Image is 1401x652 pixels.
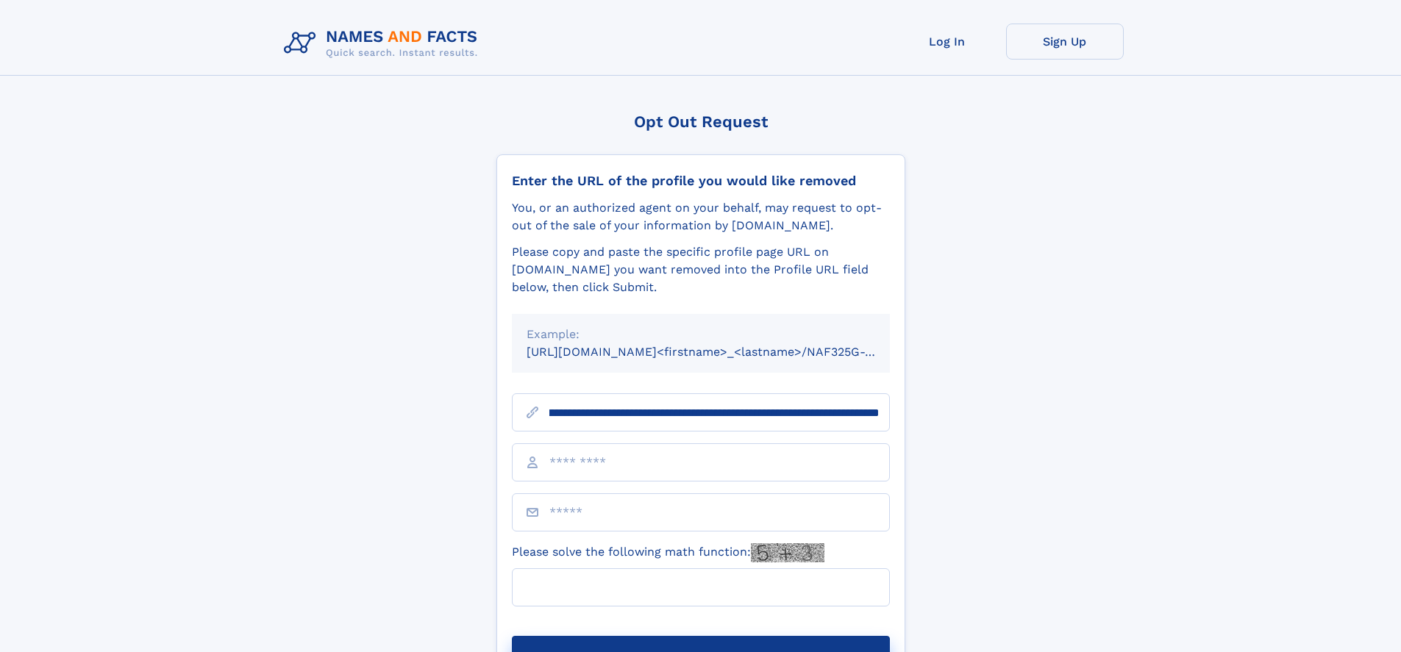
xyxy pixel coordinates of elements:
[527,326,875,343] div: Example:
[512,543,824,562] label: Please solve the following math function:
[512,173,890,189] div: Enter the URL of the profile you would like removed
[888,24,1006,60] a: Log In
[527,345,918,359] small: [URL][DOMAIN_NAME]<firstname>_<lastname>/NAF325G-xxxxxxxx
[512,199,890,234] div: You, or an authorized agent on your behalf, may request to opt-out of the sale of your informatio...
[512,243,890,296] div: Please copy and paste the specific profile page URL on [DOMAIN_NAME] you want removed into the Pr...
[278,24,490,63] img: Logo Names and Facts
[1006,24,1124,60] a: Sign Up
[496,112,905,131] div: Opt Out Request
